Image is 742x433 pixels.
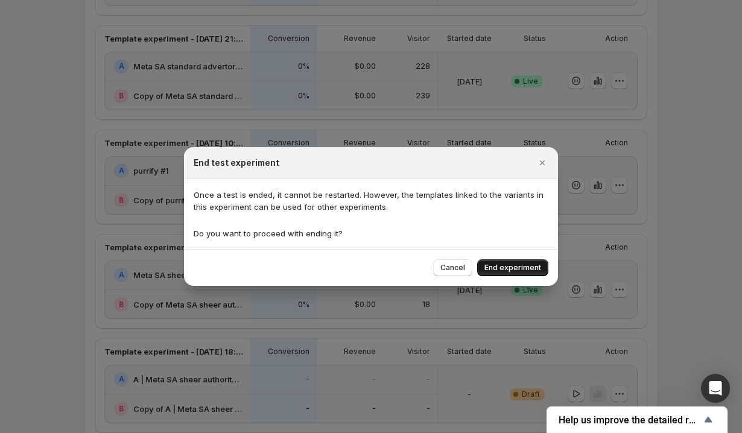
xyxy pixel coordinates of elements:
[194,157,279,169] h2: End test experiment
[194,189,548,213] p: Once a test is ended, it cannot be restarted. However, the templates linked to the variants in th...
[433,259,472,276] button: Cancel
[559,414,701,426] span: Help us improve the detailed report for A/B campaigns
[534,154,551,171] button: Close
[559,412,715,427] button: Show survey - Help us improve the detailed report for A/B campaigns
[701,374,730,403] div: Open Intercom Messenger
[484,263,541,273] span: End experiment
[477,259,548,276] button: End experiment
[440,263,465,273] span: Cancel
[194,227,548,239] p: Do you want to proceed with ending it?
